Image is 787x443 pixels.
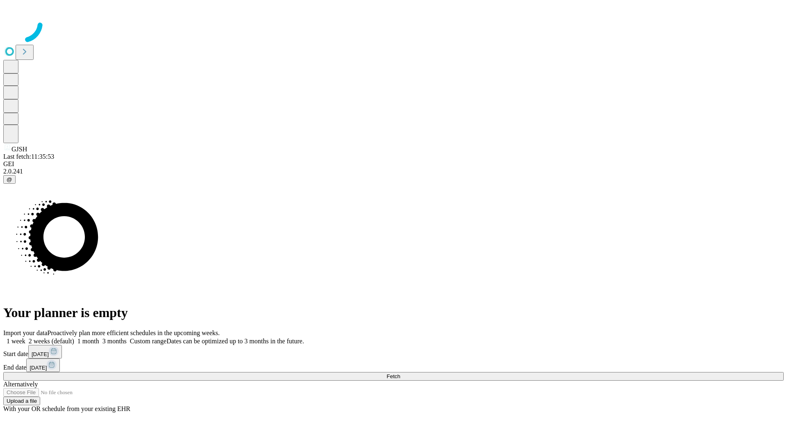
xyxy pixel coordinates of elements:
[48,329,220,336] span: Proactively plan more efficient schedules in the upcoming weeks.
[29,338,74,345] span: 2 weeks (default)
[387,373,400,379] span: Fetch
[32,351,49,357] span: [DATE]
[102,338,127,345] span: 3 months
[3,153,54,160] span: Last fetch: 11:35:53
[7,338,25,345] span: 1 week
[30,365,47,371] span: [DATE]
[3,305,784,320] h1: Your planner is empty
[77,338,99,345] span: 1 month
[3,359,784,372] div: End date
[7,176,12,183] span: @
[3,372,784,381] button: Fetch
[3,345,784,359] div: Start date
[3,168,784,175] div: 2.0.241
[3,381,38,388] span: Alternatively
[3,397,40,405] button: Upload a file
[130,338,166,345] span: Custom range
[3,160,784,168] div: GEI
[3,329,48,336] span: Import your data
[3,175,16,184] button: @
[26,359,60,372] button: [DATE]
[11,146,27,153] span: GJSH
[166,338,304,345] span: Dates can be optimized up to 3 months in the future.
[28,345,62,359] button: [DATE]
[3,405,130,412] span: With your OR schedule from your existing EHR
